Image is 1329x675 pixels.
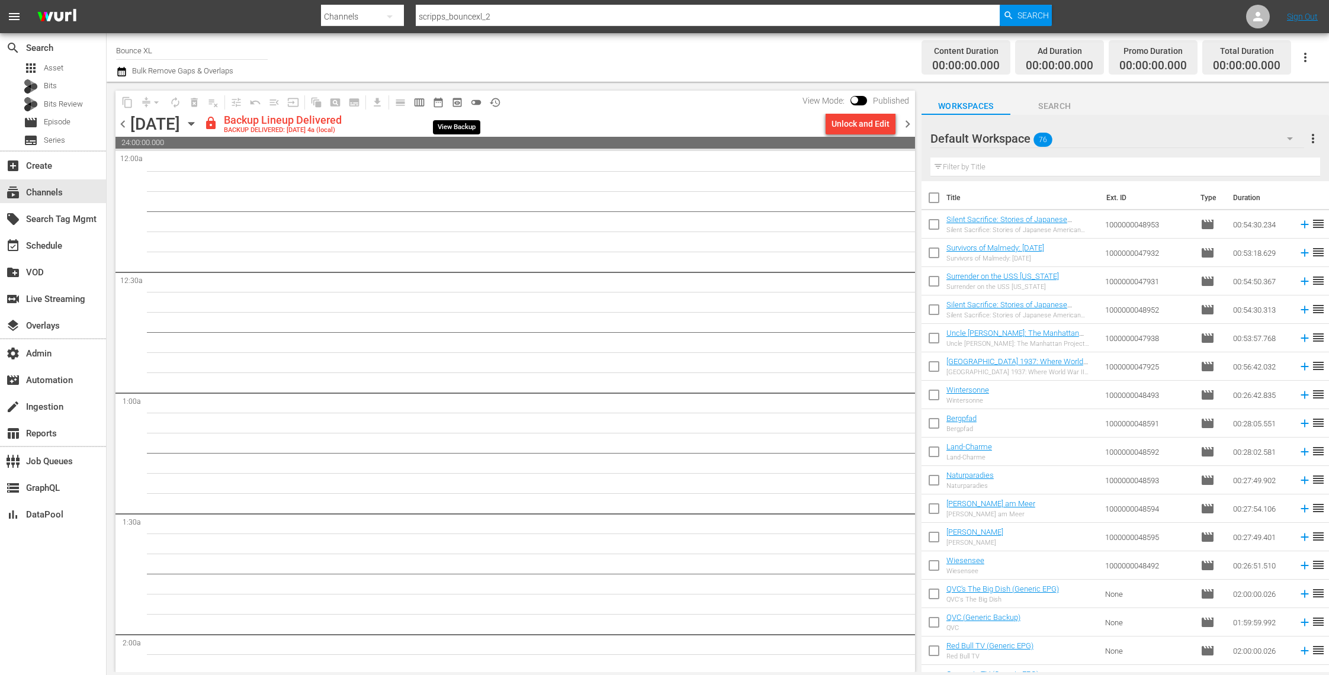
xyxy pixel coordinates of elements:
[946,528,1003,536] a: [PERSON_NAME]
[1100,637,1195,665] td: None
[6,41,20,55] span: Search
[946,539,1003,547] div: [PERSON_NAME]
[1100,381,1195,409] td: 1000000048493
[1200,587,1215,601] span: Episode
[6,400,20,414] span: Ingestion
[1100,324,1195,352] td: 1000000047938
[1311,359,1325,373] span: reorder
[1298,275,1311,288] svg: Add to Schedule
[486,93,505,112] span: View History
[223,91,246,114] span: Customize Events
[467,93,486,112] span: 24 hours Lineup View is OFF
[470,97,482,108] span: toggle_off
[946,556,984,565] a: Wiesensee
[1311,387,1325,401] span: reorder
[946,226,1096,234] div: Silent Sacrifice: Stories of Japanese American Incarceration - Part 2
[1298,360,1311,373] svg: Add to Schedule
[44,116,70,128] span: Episode
[6,159,20,173] span: Create
[946,510,1035,518] div: [PERSON_NAME] am Meer
[6,185,20,200] span: Channels
[932,43,1000,59] div: Content Duration
[6,212,20,226] span: Search Tag Mgmt
[1298,332,1311,345] svg: Add to Schedule
[930,122,1305,155] div: Default Workspace
[6,507,20,522] span: DataPool
[1311,615,1325,629] span: reorder
[946,255,1044,262] div: Survivors of Malmedy: [DATE]
[166,93,185,112] span: Loop Content
[44,62,63,74] span: Asset
[7,9,21,24] span: menu
[1010,99,1099,114] span: Search
[946,454,992,461] div: Land-Charme
[1311,586,1325,600] span: reorder
[900,117,915,131] span: chevron_right
[850,96,859,104] span: Toggle to switch from Published to Draft view.
[204,93,223,112] span: Clear Lineup
[410,93,429,112] span: Week Calendar View
[826,113,895,134] button: Unlock and Edit
[1298,474,1311,487] svg: Add to Schedule
[1298,246,1311,259] svg: Add to Schedule
[1213,59,1280,73] span: 00:00:00.000
[1311,274,1325,288] span: reorder
[1200,615,1215,629] span: Episode
[246,93,265,112] span: Revert to Primary Episode
[946,272,1059,281] a: Surrender on the USS [US_STATE]
[1100,608,1195,637] td: None
[946,613,1020,622] a: QVC (Generic Backup)
[946,357,1088,375] a: [GEOGRAPHIC_DATA] 1937: Where World War II Began
[28,3,85,31] img: ans4CAIJ8jUAAAAAAAAAAAAAAAAAAAAAAAAgQb4GAAAAAAAAAAAAAAAAAAAAAAAAJMjXAAAAAAAAAAAAAAAAAAAAAAAAgAT5G...
[946,311,1096,319] div: Silent Sacrifice: Stories of Japanese American Incarceration - Part 1
[932,59,1000,73] span: 00:00:00.000
[137,93,166,112] span: Remove Gaps & Overlaps
[24,133,38,147] span: Series
[1306,131,1320,146] span: more_vert
[1228,409,1293,438] td: 00:28:05.551
[6,373,20,387] span: Automation
[1193,181,1226,214] th: Type
[1311,416,1325,430] span: reorder
[1311,501,1325,515] span: reorder
[1200,217,1215,232] span: Episode
[303,91,326,114] span: Refresh All Search Blocks
[345,93,364,112] span: Create Series Block
[1228,352,1293,381] td: 00:56:42.032
[224,114,342,127] div: Backup Lineup Delivered
[1311,558,1325,572] span: reorder
[1000,5,1052,26] button: Search
[1311,217,1325,231] span: reorder
[1200,388,1215,402] span: Episode
[832,113,890,134] div: Unlock and Edit
[1311,330,1325,345] span: reorder
[1100,352,1195,381] td: 1000000047925
[1228,494,1293,523] td: 00:27:54.106
[489,97,501,108] span: history_outlined
[1200,644,1215,658] span: Episode
[1298,531,1311,544] svg: Add to Schedule
[1228,239,1293,267] td: 00:53:18.629
[118,93,137,112] span: Copy Lineup
[1213,43,1280,59] div: Total Duration
[6,346,20,361] span: Admin
[1200,246,1215,260] span: Episode
[44,134,65,146] span: Series
[1119,59,1187,73] span: 00:00:00.000
[1017,5,1049,26] span: Search
[1200,303,1215,317] span: Episode
[24,79,38,94] div: Bits
[1306,124,1320,153] button: more_vert
[1226,181,1297,214] th: Duration
[413,97,425,108] span: calendar_view_week_outlined
[185,93,204,112] span: Select an event to delete
[1298,644,1311,657] svg: Add to Schedule
[946,652,1033,660] div: Red Bull TV
[1228,580,1293,608] td: 02:00:00.026
[265,93,284,112] span: Fill episodes with ad slates
[1311,643,1325,657] span: reorder
[946,442,992,451] a: Land-Charme
[1100,239,1195,267] td: 1000000047932
[922,99,1010,114] span: Workspaces
[24,115,38,130] span: Episode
